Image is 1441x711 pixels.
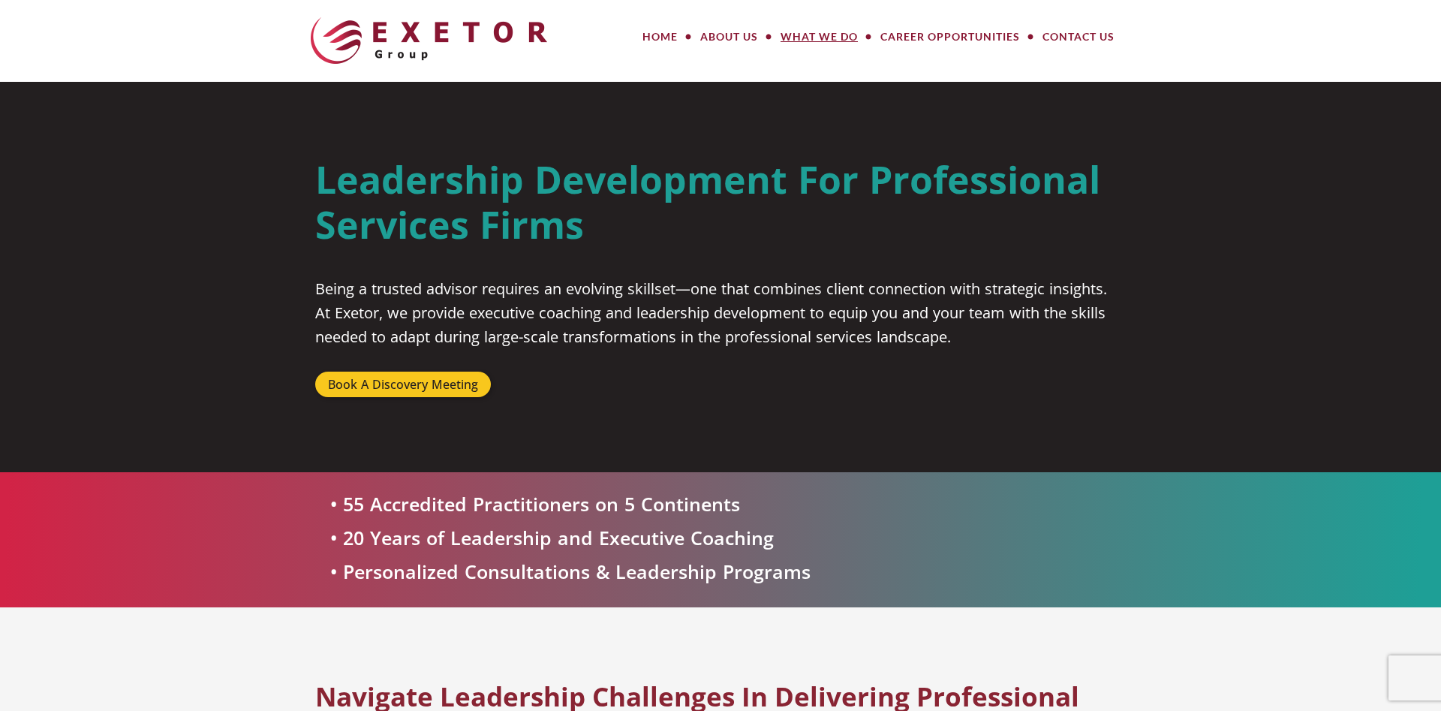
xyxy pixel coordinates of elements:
[769,22,869,52] a: What We Do
[315,277,1126,349] div: Being a trusted advisor requires an evolving skillset—one that combines client connection with st...
[1031,22,1126,52] a: Contact Us
[328,378,478,390] span: Book A Discovery Meeting
[330,487,811,589] div: • 55 Accredited Practitioners on 5 Continents • 20 Years of Leadership and Executive Coaching • P...
[631,22,689,52] a: Home
[315,157,1126,247] h1: Leadership Development for Professional Services Firms
[311,17,547,64] img: The Exetor Group
[315,372,491,397] a: Book A Discovery Meeting
[869,22,1031,52] a: Career Opportunities
[689,22,769,52] a: About Us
